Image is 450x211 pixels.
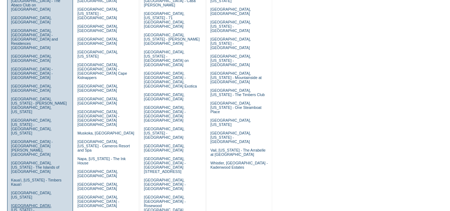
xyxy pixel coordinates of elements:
a: [GEOGRAPHIC_DATA], [US_STATE] [78,50,118,58]
a: Whistler, [GEOGRAPHIC_DATA] - Kadenwood Estates [210,161,268,169]
a: [GEOGRAPHIC_DATA], [US_STATE] - The Islands of [GEOGRAPHIC_DATA] [11,161,59,174]
a: [GEOGRAPHIC_DATA], [US_STATE] - [PERSON_NAME][GEOGRAPHIC_DATA] [144,33,200,46]
a: [GEOGRAPHIC_DATA], [GEOGRAPHIC_DATA] [78,97,118,105]
a: [GEOGRAPHIC_DATA], [GEOGRAPHIC_DATA] [144,93,184,101]
a: [GEOGRAPHIC_DATA], [GEOGRAPHIC_DATA] [11,16,52,24]
a: [GEOGRAPHIC_DATA], [US_STATE] - [PERSON_NAME][GEOGRAPHIC_DATA], [US_STATE] [11,97,67,114]
a: [GEOGRAPHIC_DATA] - [GEOGRAPHIC_DATA][PERSON_NAME], [GEOGRAPHIC_DATA] [11,139,53,157]
a: [GEOGRAPHIC_DATA] - [GEOGRAPHIC_DATA] - [GEOGRAPHIC_DATA] [11,67,53,80]
a: [GEOGRAPHIC_DATA], [US_STATE] - [GEOGRAPHIC_DATA] [210,131,251,144]
a: [GEOGRAPHIC_DATA], [GEOGRAPHIC_DATA] - [GEOGRAPHIC_DATA] Cape Kidnappers [78,63,127,80]
a: [GEOGRAPHIC_DATA], [US_STATE] - [GEOGRAPHIC_DATA], [US_STATE] [11,118,52,135]
a: [GEOGRAPHIC_DATA], [GEOGRAPHIC_DATA] - [GEOGRAPHIC_DATA] [GEOGRAPHIC_DATA] [144,105,185,122]
a: [GEOGRAPHIC_DATA], [GEOGRAPHIC_DATA] [144,144,184,152]
a: [GEOGRAPHIC_DATA], [US_STATE] - Carneros Resort and Spa [78,139,130,152]
a: [GEOGRAPHIC_DATA], [GEOGRAPHIC_DATA] [78,84,118,93]
a: [GEOGRAPHIC_DATA], [US_STATE] [11,191,52,199]
a: [GEOGRAPHIC_DATA], [GEOGRAPHIC_DATA] [11,54,52,63]
a: [GEOGRAPHIC_DATA], [US_STATE] - [GEOGRAPHIC_DATA] on [GEOGRAPHIC_DATA] [144,50,189,67]
a: [GEOGRAPHIC_DATA], [GEOGRAPHIC_DATA] [78,182,118,191]
a: [GEOGRAPHIC_DATA], [GEOGRAPHIC_DATA] [210,7,251,16]
a: Vail, [US_STATE] - The Arrabelle at [GEOGRAPHIC_DATA] [210,148,265,157]
a: [GEOGRAPHIC_DATA], [US_STATE] - One Steamboat Place [210,101,261,114]
a: [GEOGRAPHIC_DATA], [US_STATE] - [GEOGRAPHIC_DATA] [210,54,251,67]
a: [GEOGRAPHIC_DATA], [US_STATE] - The Timbers Club [210,88,265,97]
a: [GEOGRAPHIC_DATA], [GEOGRAPHIC_DATA] [11,84,52,93]
a: [GEOGRAPHIC_DATA], [US_STATE] - 71 [GEOGRAPHIC_DATA], [GEOGRAPHIC_DATA] [144,11,184,28]
a: [GEOGRAPHIC_DATA], [GEOGRAPHIC_DATA] [78,37,118,46]
a: [GEOGRAPHIC_DATA], [GEOGRAPHIC_DATA] [78,169,118,178]
a: [GEOGRAPHIC_DATA], [GEOGRAPHIC_DATA] - [GEOGRAPHIC_DATA] and Residences [GEOGRAPHIC_DATA] [11,28,58,50]
a: [GEOGRAPHIC_DATA], [GEOGRAPHIC_DATA] - [GEOGRAPHIC_DATA] [144,178,185,191]
a: [GEOGRAPHIC_DATA], [GEOGRAPHIC_DATA] - [GEOGRAPHIC_DATA] [GEOGRAPHIC_DATA] [78,110,119,127]
a: [GEOGRAPHIC_DATA], [US_STATE] - [GEOGRAPHIC_DATA] [144,127,184,139]
a: [GEOGRAPHIC_DATA], [US_STATE] [210,118,251,127]
a: Napa, [US_STATE] - The Ink House [78,157,126,165]
a: [GEOGRAPHIC_DATA], [US_STATE] - [GEOGRAPHIC_DATA] [210,37,251,50]
a: [GEOGRAPHIC_DATA], [GEOGRAPHIC_DATA] [78,24,118,33]
a: [GEOGRAPHIC_DATA], [GEOGRAPHIC_DATA] - [GEOGRAPHIC_DATA][STREET_ADDRESS] [144,157,185,174]
a: [GEOGRAPHIC_DATA], [US_STATE] - [GEOGRAPHIC_DATA] [210,20,251,33]
a: Muskoka, [GEOGRAPHIC_DATA] [78,131,134,135]
a: [GEOGRAPHIC_DATA], [GEOGRAPHIC_DATA] - [GEOGRAPHIC_DATA] [78,195,119,208]
a: [GEOGRAPHIC_DATA], [US_STATE] - Mountainside at [GEOGRAPHIC_DATA] [210,71,261,84]
a: [GEOGRAPHIC_DATA], [US_STATE] - [GEOGRAPHIC_DATA] [78,7,118,20]
a: [GEOGRAPHIC_DATA], [GEOGRAPHIC_DATA] - [GEOGRAPHIC_DATA], [GEOGRAPHIC_DATA] Exotica [144,71,197,88]
a: Kaua'i, [US_STATE] - Timbers Kaua'i [11,178,62,186]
